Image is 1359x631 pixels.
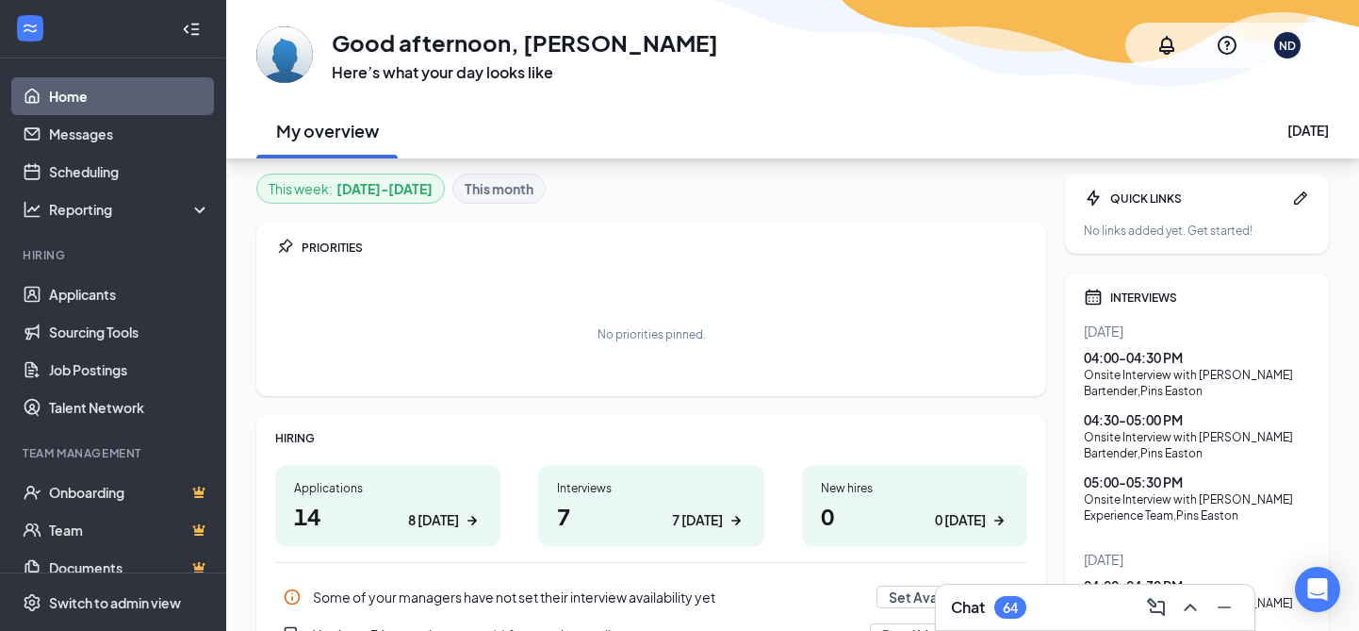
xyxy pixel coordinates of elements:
[1084,410,1310,429] div: 04:30 - 05:00 PM
[1295,567,1340,612] div: Open Intercom Messenger
[463,511,482,530] svg: ArrowRight
[1216,34,1238,57] svg: QuestionInfo
[49,511,210,549] a: TeamCrown
[275,578,1027,616] a: InfoSome of your managers have not set their interview availability yetSet AvailabilityPin
[598,326,706,342] div: No priorities pinned.
[275,578,1027,616] div: Some of your managers have not set their interview availability yet
[1110,290,1310,306] div: INTERVIEWS
[1175,592,1205,623] button: ChevronUp
[23,200,41,219] svg: Analysis
[21,19,40,38] svg: WorkstreamLogo
[990,511,1008,530] svg: ArrowRight
[332,26,718,58] h1: Good afternoon, [PERSON_NAME]
[1084,473,1310,491] div: 05:00 - 05:30 PM
[1279,38,1296,54] div: ND
[1110,191,1284,207] div: QUICK LINKS
[294,480,482,496] div: Applications
[49,473,210,511] a: OnboardingCrown
[336,178,433,199] b: [DATE] - [DATE]
[269,178,433,199] div: This week :
[538,465,763,547] a: Interviews77 [DATE]ArrowRight
[821,480,1008,496] div: New hires
[1084,367,1310,383] div: Onsite Interview with [PERSON_NAME]
[182,20,201,39] svg: Collapse
[1287,121,1329,140] div: [DATE]
[1084,507,1310,523] div: Experience Team , Pins Easton
[302,240,1027,256] div: PRIORITIES
[1084,445,1310,461] div: Bartender , Pins Easton
[1084,223,1310,239] div: No links added yet. Get started!
[1145,596,1168,619] svg: ComposeMessage
[1084,322,1310,340] div: [DATE]
[275,238,294,257] svg: Pin
[313,588,865,606] div: Some of your managers have not set their interview availability yet
[49,275,210,313] a: Applicants
[1209,592,1239,623] button: Minimize
[23,247,206,263] div: Hiring
[256,26,313,83] img: Nicole Dolwick
[49,313,210,351] a: Sourcing Tools
[802,465,1027,547] a: New hires00 [DATE]ArrowRight
[1084,429,1310,445] div: Onsite Interview with [PERSON_NAME]
[1084,576,1310,595] div: 04:00 - 04:30 PM
[332,62,718,83] h3: Here’s what your day looks like
[876,586,993,608] button: Set Availability
[49,200,211,219] div: Reporting
[821,500,1008,532] h1: 0
[1141,592,1171,623] button: ComposeMessage
[49,593,181,612] div: Switch to admin view
[23,445,206,461] div: Team Management
[935,510,986,530] div: 0 [DATE]
[283,588,302,606] svg: Info
[1291,189,1310,208] svg: Pen
[49,389,210,426] a: Talent Network
[408,510,459,530] div: 8 [DATE]
[294,500,482,532] h1: 14
[557,480,745,496] div: Interviews
[1084,189,1103,208] svg: Bolt
[1179,596,1202,619] svg: ChevronUp
[727,511,745,530] svg: ArrowRight
[49,549,210,587] a: DocumentsCrown
[49,153,210,191] a: Scheduling
[49,351,210,389] a: Job Postings
[1155,34,1178,57] svg: Notifications
[276,119,379,142] h2: My overview
[465,178,533,199] b: This month
[275,465,500,547] a: Applications148 [DATE]ArrowRight
[1084,348,1310,367] div: 04:00 - 04:30 PM
[1213,596,1236,619] svg: Minimize
[1084,288,1103,307] svg: Calendar
[1003,600,1018,616] div: 64
[23,593,41,612] svg: Settings
[557,500,745,532] h1: 7
[49,77,210,115] a: Home
[275,430,1027,446] div: HIRING
[1084,550,1310,569] div: [DATE]
[951,597,985,618] h3: Chat
[672,510,723,530] div: 7 [DATE]
[49,115,210,153] a: Messages
[1084,383,1310,399] div: Bartender , Pins Easton
[1084,491,1310,507] div: Onsite Interview with [PERSON_NAME]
